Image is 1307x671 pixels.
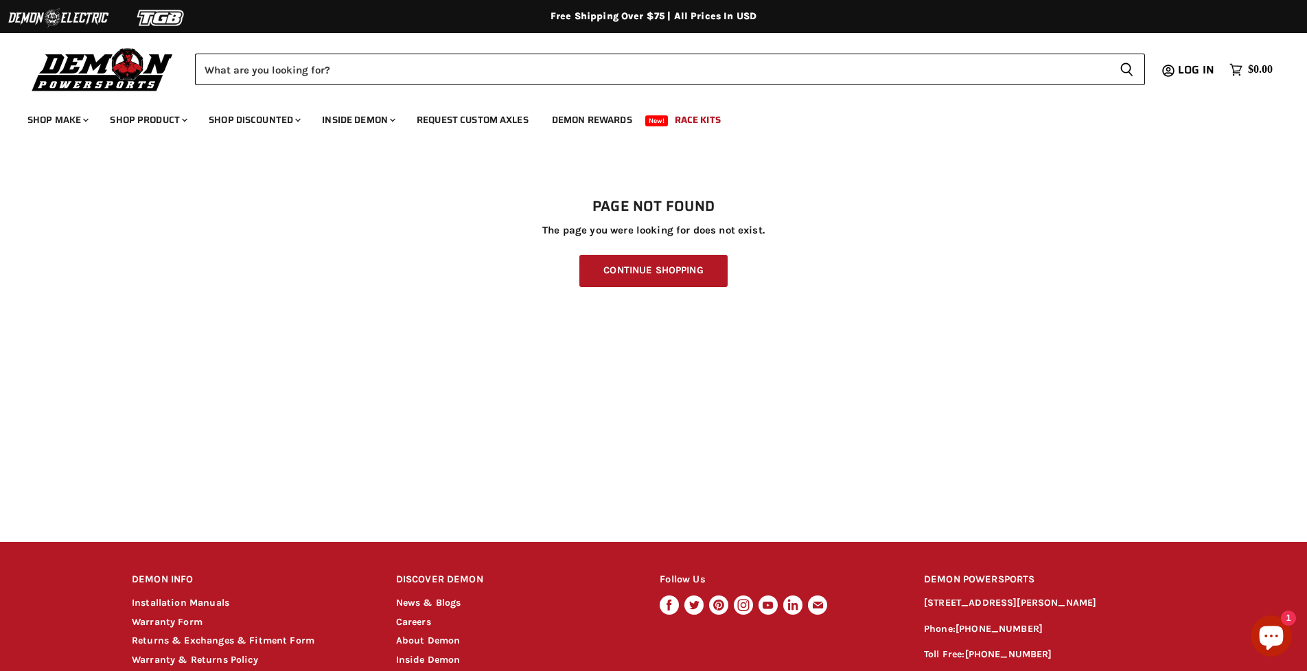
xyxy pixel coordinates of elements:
a: Shop Discounted [198,106,309,134]
a: Request Custom Axles [406,106,539,134]
p: Phone: [924,622,1175,637]
a: News & Blogs [396,597,461,609]
a: About Demon [396,635,461,646]
form: Product [195,54,1145,85]
button: Search [1109,54,1145,85]
a: Inside Demon [396,654,461,666]
a: $0.00 [1223,60,1280,80]
p: Toll Free: [924,647,1175,663]
span: New! [645,115,669,126]
h2: DEMON POWERSPORTS [924,564,1175,596]
inbox-online-store-chat: Shopify online store chat [1247,615,1296,660]
img: Demon Powersports [27,45,178,93]
input: Search [195,54,1109,85]
a: Demon Rewards [542,106,643,134]
a: Installation Manuals [132,597,229,609]
ul: Main menu [17,100,1269,134]
h2: Follow Us [660,564,898,596]
a: Returns & Exchanges & Fitment Form [132,635,314,646]
a: Shop Product [100,106,196,134]
a: Continue Shopping [579,255,727,287]
a: Inside Demon [312,106,404,134]
span: Log in [1178,61,1214,78]
a: Shop Make [17,106,97,134]
a: [PHONE_NUMBER] [965,648,1052,660]
a: Race Kits [664,106,731,134]
div: Free Shipping Over $75 | All Prices In USD [104,10,1203,23]
a: Log in [1172,64,1223,76]
img: Demon Electric Logo 2 [7,5,110,31]
h1: Page not found [132,198,1175,215]
p: The page you were looking for does not exist. [132,225,1175,236]
a: Warranty & Returns Policy [132,654,258,666]
a: Warranty Form [132,616,203,628]
a: [PHONE_NUMBER] [956,623,1043,635]
h2: DEMON INFO [132,564,370,596]
p: [STREET_ADDRESS][PERSON_NAME] [924,595,1175,611]
span: $0.00 [1248,63,1273,76]
a: Careers [396,616,431,628]
h2: DISCOVER DEMON [396,564,634,596]
img: TGB Logo 2 [110,5,213,31]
